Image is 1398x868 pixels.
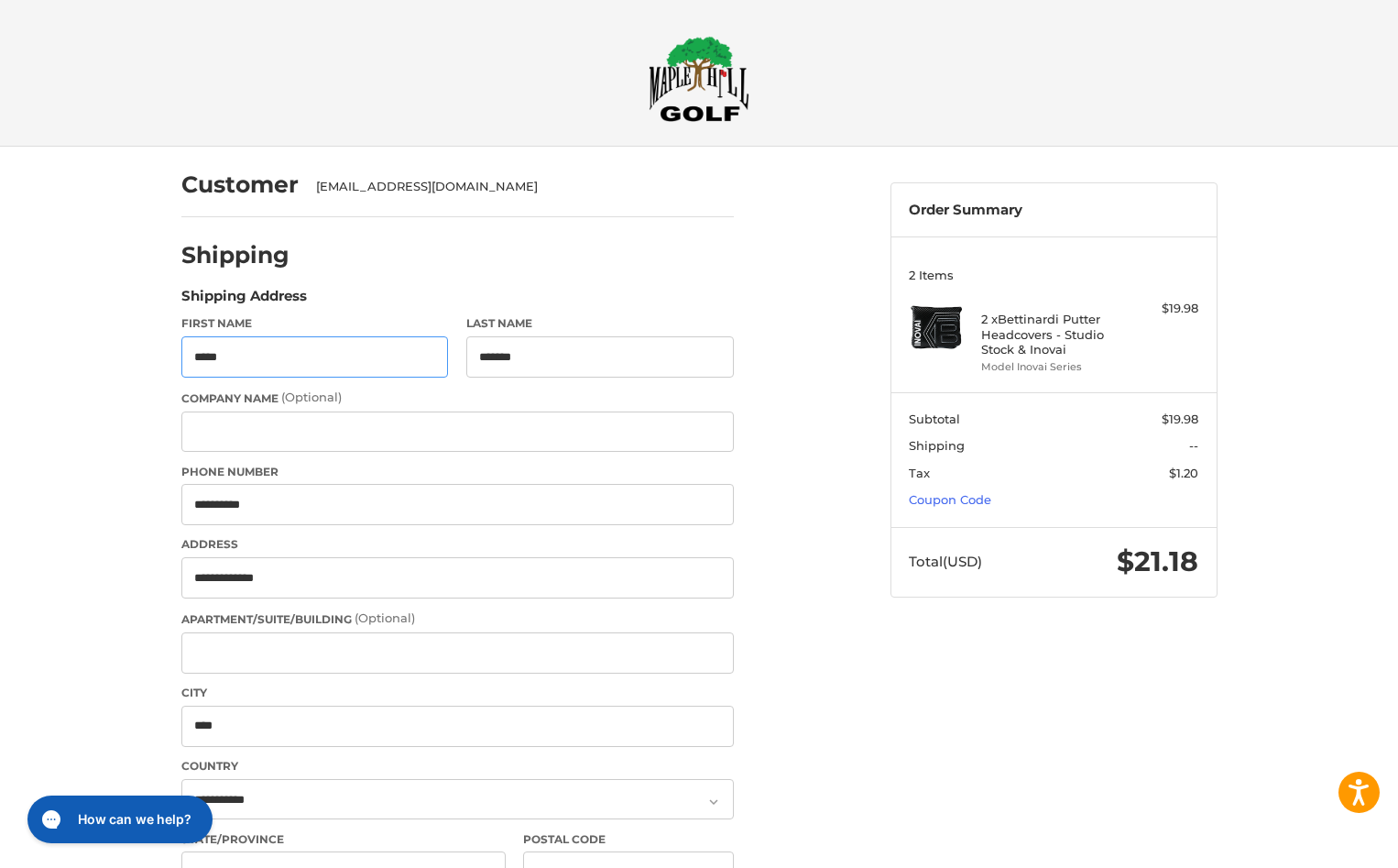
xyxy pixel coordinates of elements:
[1169,466,1198,480] span: $1.20
[909,492,991,507] a: Coupon Code
[1189,438,1198,453] span: --
[1162,412,1198,426] span: $19.98
[523,831,734,848] label: Postal Code
[181,758,734,775] label: Country
[181,464,734,480] label: Phone Number
[181,315,449,332] label: First Name
[355,610,415,625] small: (Optional)
[909,412,960,426] span: Subtotal
[1247,819,1398,868] iframe: Google Customer Reviews
[466,315,734,332] label: Last Name
[981,359,1121,375] li: Model Inovai Series
[181,170,299,199] h2: Customer
[181,286,307,315] legend: Shipping Address
[181,685,734,701] label: City
[909,438,965,453] span: Shipping
[909,202,1198,219] h3: Order Summary
[316,178,715,196] div: [EMAIL_ADDRESS][DOMAIN_NAME]
[981,312,1121,357] h4: 2 x Bettinardi Putter Headcovers - Studio Stock & Inovai
[181,389,734,407] label: Company Name
[181,536,734,553] label: Address
[181,831,506,848] label: State/Province
[281,390,342,404] small: (Optional)
[909,553,982,570] span: Total (USD)
[909,268,1198,282] h3: 2 Items
[909,466,930,480] span: Tax
[18,789,218,850] iframe: Gorgias live chat messenger
[1126,300,1198,318] div: $19.98
[1117,544,1198,578] span: $21.18
[181,241,289,269] h2: Shipping
[181,610,734,628] label: Apartment/Suite/Building
[649,36,749,122] img: Maple Hill Golf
